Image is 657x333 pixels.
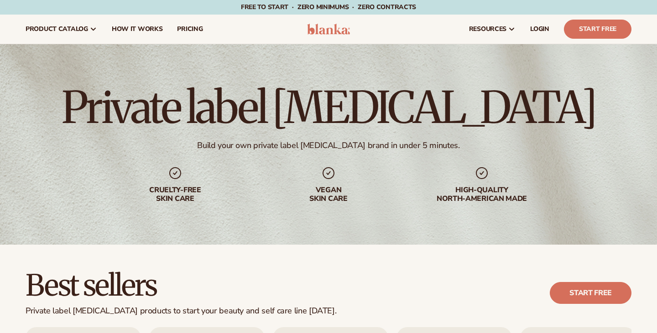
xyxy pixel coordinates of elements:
[241,3,416,11] span: Free to start · ZERO minimums · ZERO contracts
[26,306,336,316] div: Private label [MEDICAL_DATA] products to start your beauty and self care line [DATE].
[307,24,350,35] img: logo
[469,26,506,33] span: resources
[112,26,163,33] span: How It Works
[462,15,523,44] a: resources
[18,15,104,44] a: product catalog
[423,186,540,203] div: High-quality North-american made
[170,15,210,44] a: pricing
[104,15,170,44] a: How It Works
[197,140,459,151] div: Build your own private label [MEDICAL_DATA] brand in under 5 minutes.
[270,186,387,203] div: Vegan skin care
[177,26,203,33] span: pricing
[26,270,336,301] h2: Best sellers
[523,15,557,44] a: LOGIN
[564,20,631,39] a: Start Free
[117,186,234,203] div: Cruelty-free skin care
[530,26,549,33] span: LOGIN
[26,26,88,33] span: product catalog
[550,282,631,304] a: Start free
[62,86,595,129] h1: Private label [MEDICAL_DATA]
